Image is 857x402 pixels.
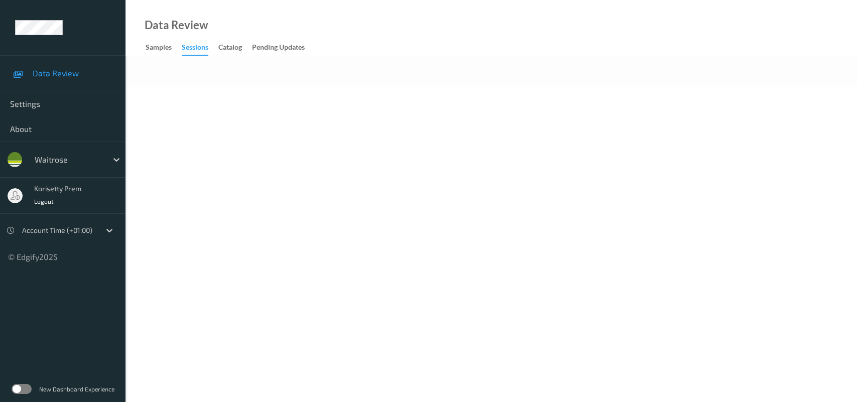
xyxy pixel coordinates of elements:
[182,42,208,56] div: Sessions
[252,42,305,55] div: Pending Updates
[252,41,315,55] a: Pending Updates
[182,41,218,56] a: Sessions
[146,41,182,55] a: Samples
[146,42,172,55] div: Samples
[145,20,208,30] div: Data Review
[218,41,252,55] a: Catalog
[218,42,242,55] div: Catalog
